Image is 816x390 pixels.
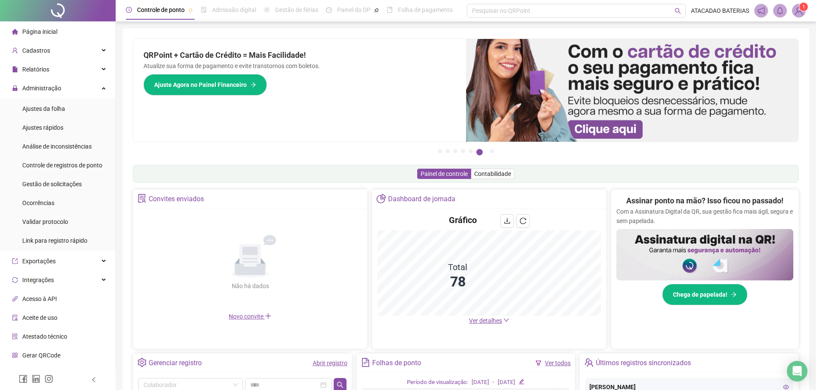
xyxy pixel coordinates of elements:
[45,375,53,383] span: instagram
[377,194,386,203] span: pie-chart
[466,39,799,142] img: banner%2F75947b42-3b94-469c-a360-407c2d3115d7.png
[22,105,65,112] span: Ajustes da folha
[596,356,691,370] div: Últimos registros sincronizados
[212,6,256,13] span: Admissão digital
[22,314,57,321] span: Aceite de uso
[22,143,92,150] span: Análise de inconsistências
[783,384,789,390] span: eye
[22,237,87,244] span: Link para registro rápido
[22,258,56,265] span: Exportações
[211,281,290,291] div: Não há dados
[22,85,61,92] span: Administração
[691,6,749,15] span: ATACADAO BATERIAS
[137,194,146,203] span: solution
[398,6,453,13] span: Folha de pagamento
[731,292,737,298] span: arrow-right
[503,317,509,323] span: down
[474,170,511,177] span: Contabilidade
[453,149,457,153] button: 3
[12,352,18,358] span: qrcode
[445,149,450,153] button: 2
[472,378,489,387] div: [DATE]
[337,6,371,13] span: Painel do DP
[22,352,60,359] span: Gerar QRCode
[250,82,256,88] span: arrow-right
[265,313,272,319] span: plus
[188,8,193,13] span: pushpin
[776,7,784,15] span: bell
[22,181,82,188] span: Gestão de solicitações
[22,66,49,73] span: Relatórios
[22,199,54,206] span: Ocorrências
[12,315,18,321] span: audit
[12,29,18,35] span: home
[143,49,456,61] h2: QRPoint + Cartão de Crédito = Mais Facilidade!
[387,7,393,13] span: book
[372,356,421,370] div: Folhas de ponto
[313,360,347,366] a: Abrir registro
[137,358,146,367] span: setting
[12,48,18,54] span: user-add
[374,8,379,13] span: pushpin
[12,85,18,91] span: lock
[22,218,68,225] span: Validar protocolo
[32,375,40,383] span: linkedin
[22,333,67,340] span: Atestado técnico
[143,74,267,95] button: Ajuste Agora no Painel Financeiro
[12,66,18,72] span: file
[476,149,483,155] button: 6
[490,149,494,153] button: 7
[449,214,477,226] h4: Gráfico
[22,162,102,169] span: Controle de registros de ponto
[126,7,132,13] span: clock-circle
[264,7,270,13] span: sun
[504,217,511,224] span: download
[229,313,272,320] span: Novo convite
[22,277,54,283] span: Integrações
[22,295,57,302] span: Acesso à API
[149,192,204,206] div: Convites enviados
[388,192,455,206] div: Dashboard de jornada
[675,8,681,14] span: search
[493,378,494,387] div: -
[143,61,456,71] p: Atualize sua forma de pagamento e evite transtornos com boletos.
[469,317,509,324] a: Ver detalhes down
[545,360,571,366] a: Ver todos
[12,277,18,283] span: sync
[149,356,202,370] div: Gerenciar registro
[19,375,27,383] span: facebook
[12,333,18,339] span: solution
[469,149,473,153] button: 5
[137,6,185,13] span: Controle de ponto
[154,80,247,89] span: Ajuste Agora no Painel Financeiro
[201,7,207,13] span: file-done
[22,28,57,35] span: Página inicial
[421,170,468,177] span: Painel de controle
[469,317,502,324] span: Ver detalhes
[616,229,793,280] img: banner%2F02c71560-61a6-44d4-94b9-c8ab97240462.png
[535,360,541,366] span: filter
[673,290,727,299] span: Chega de papelada!
[461,149,465,153] button: 4
[662,284,747,305] button: Chega de papelada!
[626,195,783,207] h2: Assinar ponto na mão? Isso ficou no passado!
[361,358,370,367] span: file-text
[326,7,332,13] span: dashboard
[520,217,526,224] span: reload
[438,149,442,153] button: 1
[498,378,515,387] div: [DATE]
[519,379,524,384] span: edit
[12,258,18,264] span: export
[802,4,805,10] span: 1
[792,4,805,17] img: 76675
[757,7,765,15] span: notification
[584,358,593,367] span: team
[799,3,808,11] sup: Atualize o seu contato no menu Meus Dados
[12,296,18,302] span: api
[22,124,63,131] span: Ajustes rápidos
[787,361,807,381] div: Open Intercom Messenger
[275,6,318,13] span: Gestão de férias
[616,207,793,226] p: Com a Assinatura Digital da QR, sua gestão fica mais ágil, segura e sem papelada.
[407,378,468,387] div: Período de visualização:
[337,381,344,388] span: search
